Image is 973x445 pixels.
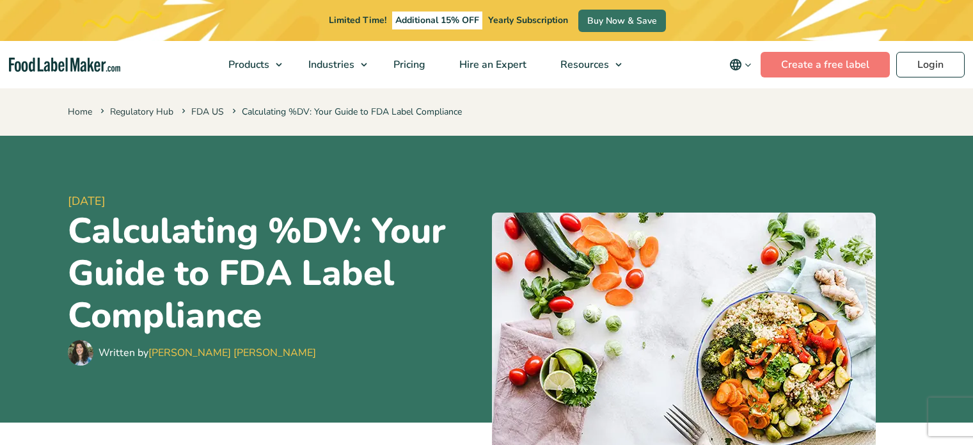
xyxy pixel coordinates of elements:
a: Pricing [377,41,439,88]
span: Products [225,58,271,72]
a: Home [68,106,92,118]
a: Create a free label [761,52,890,77]
span: Additional 15% OFF [392,12,482,29]
div: Written by [99,345,316,360]
span: Calculating %DV: Your Guide to FDA Label Compliance [230,106,462,118]
h1: Calculating %DV: Your Guide to FDA Label Compliance [68,210,482,337]
span: Yearly Subscription [488,14,568,26]
span: Hire an Expert [455,58,528,72]
a: Regulatory Hub [110,106,173,118]
a: Buy Now & Save [578,10,666,32]
a: [PERSON_NAME] [PERSON_NAME] [148,346,316,360]
a: FDA US [191,106,224,118]
a: Login [896,52,965,77]
a: Industries [292,41,374,88]
span: Pricing [390,58,427,72]
span: Limited Time! [329,14,386,26]
img: Maria Abi Hanna - Food Label Maker [68,340,93,366]
span: Industries [305,58,356,72]
a: Hire an Expert [443,41,541,88]
span: [DATE] [68,193,482,210]
a: Resources [544,41,628,88]
span: Resources [557,58,610,72]
a: Products [212,41,289,88]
